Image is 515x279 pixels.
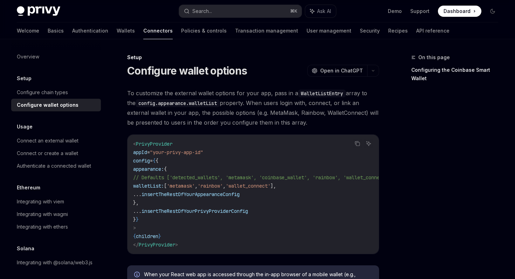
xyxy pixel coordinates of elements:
[17,210,68,218] div: Integrating with wagmi
[167,183,195,189] span: 'metamask'
[235,22,298,39] a: Transaction management
[48,22,64,39] a: Basics
[17,88,68,97] div: Configure chain types
[134,272,141,279] svg: Info
[388,8,402,15] a: Demo
[136,216,139,223] span: }
[223,183,226,189] span: ,
[11,99,101,111] a: Configure wallet options
[133,208,142,214] span: ...
[305,5,336,18] button: Ask AI
[133,216,136,223] span: }
[139,242,175,248] span: PrivyProvider
[353,139,362,148] button: Copy the contents from the code block
[17,101,78,109] div: Configure wallet options
[133,149,147,155] span: appId
[17,244,34,253] h5: Solana
[127,54,379,61] div: Setup
[17,183,40,192] h5: Ethereum
[195,183,198,189] span: ,
[17,22,39,39] a: Welcome
[192,7,212,15] div: Search...
[416,22,449,39] a: API reference
[133,242,139,248] span: </
[133,141,136,147] span: <
[411,64,504,84] a: Configuring the Coinbase Smart Wallet
[11,208,101,221] a: Integrating with wagmi
[133,174,391,181] span: // Defaults ['detected_wallets', 'metamask', 'coinbase_wallet', 'rainbow', 'wallet_connect']
[147,149,150,155] span: =
[307,22,351,39] a: User management
[150,149,203,155] span: "your-privy-app-id"
[17,53,39,61] div: Overview
[127,88,379,127] span: To customize the external wallet options for your app, pass in a array to the property. When user...
[226,183,270,189] span: 'wallet_connect'
[181,22,227,39] a: Policies & controls
[117,22,135,39] a: Wallets
[156,158,158,164] span: {
[17,6,60,16] img: dark logo
[11,221,101,233] a: Integrating with ethers
[290,8,297,14] span: ⌘ K
[133,191,142,197] span: ...
[136,141,172,147] span: PrivyProvider
[17,74,32,83] h5: Setup
[487,6,498,17] button: Toggle dark mode
[150,158,153,164] span: =
[17,123,33,131] h5: Usage
[270,183,276,189] span: ],
[133,183,164,189] span: walletList:
[164,183,167,189] span: [
[17,197,64,206] div: Integrating with viem
[11,195,101,208] a: Integrating with viem
[143,22,173,39] a: Connectors
[17,223,68,231] div: Integrating with ethers
[320,67,363,74] span: Open in ChatGPT
[11,50,101,63] a: Overview
[17,258,92,267] div: Integrating with @solana/web3.js
[72,22,108,39] a: Authentication
[360,22,380,39] a: Security
[133,233,136,239] span: {
[11,160,101,172] a: Authenticate a connected wallet
[142,208,248,214] span: insertTheRestOfYourPrivyProviderConfig
[388,22,408,39] a: Recipes
[198,183,223,189] span: 'rainbow'
[179,5,301,18] button: Search...⌘K
[164,166,167,172] span: {
[438,6,481,17] a: Dashboard
[158,233,161,239] span: }
[17,149,78,158] div: Connect or create a wallet
[11,147,101,160] a: Connect or create a wallet
[364,139,373,148] button: Ask AI
[410,8,430,15] a: Support
[307,65,367,77] button: Open in ChatGPT
[133,225,136,231] span: >
[133,200,139,206] span: },
[11,256,101,269] a: Integrating with @solana/web3.js
[133,166,164,172] span: appearance:
[418,53,450,62] span: On this page
[17,137,78,145] div: Connect an external wallet
[11,86,101,99] a: Configure chain types
[17,162,91,170] div: Authenticate a connected wallet
[317,8,331,15] span: Ask AI
[444,8,471,15] span: Dashboard
[298,90,346,97] code: WalletListEntry
[136,233,158,239] span: children
[11,134,101,147] a: Connect an external wallet
[153,158,156,164] span: {
[127,64,247,77] h1: Configure wallet options
[175,242,178,248] span: >
[136,99,220,107] code: config.appearance.walletList
[142,191,240,197] span: insertTheRestOfYourAppearanceConfig
[133,158,150,164] span: config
